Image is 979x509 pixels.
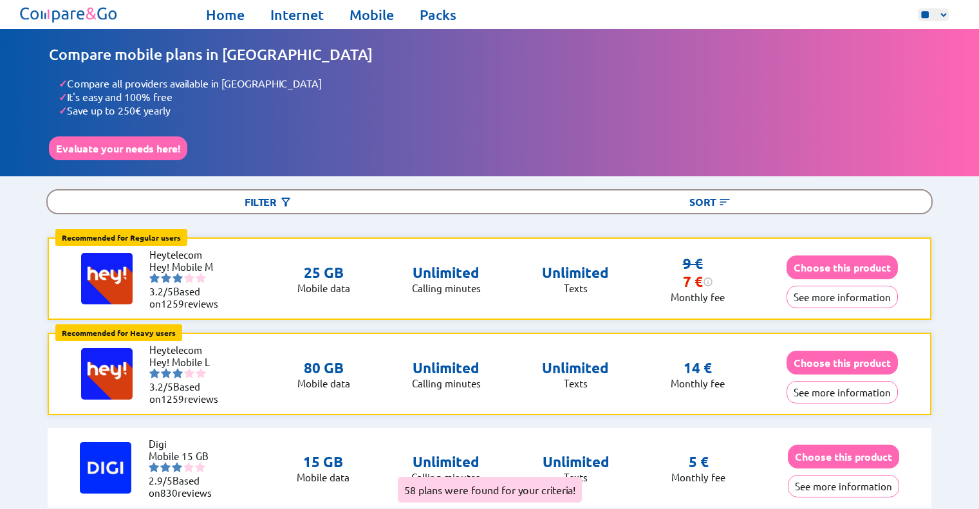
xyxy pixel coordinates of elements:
[149,380,227,405] li: Based on reviews
[62,232,181,243] b: Recommended for Regular users
[59,77,67,90] span: ✓
[59,104,67,117] span: ✓
[172,368,183,378] img: starnr3
[184,273,194,283] img: starnr4
[420,6,456,24] a: Packs
[683,273,713,291] div: 7 €
[172,462,182,472] img: starnr3
[149,273,160,283] img: starnr1
[398,477,582,503] div: 58 plans were found for your criteria!
[160,486,178,499] span: 830
[149,450,226,462] li: Mobile 15 GB
[683,255,703,272] s: 9 €
[49,45,930,64] h1: Compare mobile plans in [GEOGRAPHIC_DATA]
[787,356,898,369] a: Choose this product
[703,277,713,287] img: information
[787,386,898,398] a: See more information
[48,190,489,213] div: Filter
[149,474,226,499] li: Based on reviews
[412,377,481,389] p: Calling minutes
[149,462,159,472] img: starnr1
[196,273,206,283] img: starnr5
[788,450,899,463] a: Choose this product
[59,90,930,104] li: It's easy and 100% free
[149,285,173,297] span: 3.2/5
[149,368,160,378] img: starnr1
[787,291,898,303] a: See more information
[412,264,481,282] p: Unlimited
[297,453,350,471] p: 15 GB
[149,356,227,368] li: Hey! Mobile L
[671,471,725,483] p: Monthly fee
[62,328,176,338] b: Recommended for Heavy users
[297,471,350,483] p: Mobile data
[787,255,898,279] button: Choose this product
[787,351,898,375] button: Choose this product
[412,282,481,294] p: Calling minutes
[689,453,709,471] p: 5 €
[543,471,610,483] p: Texts
[787,261,898,273] a: Choose this product
[297,282,350,294] p: Mobile data
[411,471,480,483] p: Calling minutes
[270,6,324,24] a: Internet
[183,462,194,472] img: starnr4
[542,359,609,377] p: Unlimited
[684,359,712,377] p: 14 €
[196,368,206,378] img: starnr5
[297,264,350,282] p: 25 GB
[59,77,930,90] li: Compare all providers available in [GEOGRAPHIC_DATA]
[297,359,350,377] p: 80 GB
[788,480,899,492] a: See more information
[206,6,245,24] a: Home
[788,475,899,497] button: See more information
[149,248,227,261] li: Heytelecom
[279,196,292,208] img: Button open the filtering menu
[149,344,227,356] li: Heytelecom
[81,348,133,400] img: Logo of Heytelecom
[161,368,171,378] img: starnr2
[671,377,725,389] p: Monthly fee
[149,285,227,310] li: Based on reviews
[17,3,121,26] img: Logo of Compare&Go
[149,438,226,450] li: Digi
[195,462,205,472] img: starnr5
[184,368,194,378] img: starnr4
[81,253,133,304] img: Logo of Heytelecom
[787,381,898,403] button: See more information
[787,286,898,308] button: See more information
[59,90,67,104] span: ✓
[49,136,187,160] button: Evaluate your needs here!
[543,453,610,471] p: Unlimited
[788,445,899,468] button: Choose this product
[149,474,172,486] span: 2.9/5
[671,291,725,303] p: Monthly fee
[542,282,609,294] p: Texts
[161,273,171,283] img: starnr2
[80,442,131,494] img: Logo of Digi
[59,104,930,117] li: Save up to 250€ yearly
[297,377,350,389] p: Mobile data
[161,393,184,405] span: 1259
[149,261,227,273] li: Hey! Mobile M
[718,196,731,208] img: Button open the sorting menu
[411,453,480,471] p: Unlimited
[542,377,609,389] p: Texts
[542,264,609,282] p: Unlimited
[350,6,394,24] a: Mobile
[161,297,184,310] span: 1259
[490,190,931,213] div: Sort
[172,273,183,283] img: starnr3
[160,462,171,472] img: starnr2
[149,380,173,393] span: 3.2/5
[412,359,481,377] p: Unlimited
